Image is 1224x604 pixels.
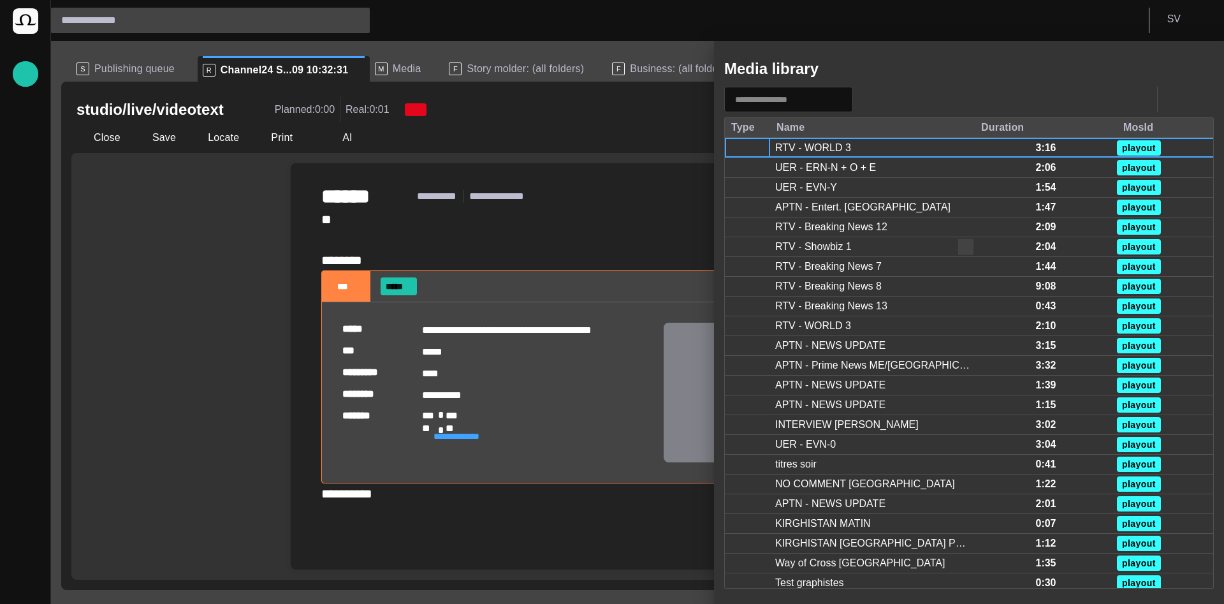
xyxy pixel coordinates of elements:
[1035,220,1056,234] div: 2:09
[1035,497,1056,511] div: 2:01
[1122,401,1156,409] span: playout
[1035,438,1056,452] div: 3:04
[775,141,851,155] div: RTV - WORLD 3
[709,323,729,358] div: Resize sidebar
[1122,321,1156,330] span: playout
[775,536,970,550] div: KIRGHISTAN RUSSIA POUTINE
[775,339,885,353] div: APTN - NEWS UPDATE
[1122,480,1156,489] span: playout
[775,180,837,195] div: UER - EVN-Y
[731,121,755,134] div: Type
[1035,517,1056,531] div: 0:07
[1122,163,1156,172] span: playout
[775,556,945,570] div: Way of Cross Jerusalem
[1035,260,1056,274] div: 1:44
[1122,559,1156,568] span: playout
[1035,299,1056,313] div: 0:43
[1035,200,1056,214] div: 1:47
[1035,180,1056,195] div: 1:54
[1035,378,1056,392] div: 1:39
[775,240,852,254] div: RTV - Showbiz 1
[1122,519,1156,528] span: playout
[1035,576,1056,590] div: 0:30
[1122,361,1156,370] span: playout
[775,260,882,274] div: RTV - Breaking News 7
[775,378,885,392] div: APTN - NEWS UPDATE
[1122,341,1156,350] span: playout
[1035,556,1056,570] div: 1:35
[775,319,851,333] div: RTV - WORLD 3
[1122,242,1156,251] span: playout
[775,497,885,511] div: APTN - NEWS UPDATE
[1123,121,1153,134] div: MosId
[1122,539,1156,548] span: playout
[1035,536,1056,550] div: 1:12
[1122,262,1156,271] span: playout
[1035,358,1056,372] div: 3:32
[1122,203,1156,212] span: playout
[1035,418,1056,432] div: 3:02
[1122,460,1156,469] span: playout
[724,60,819,78] h2: Media library
[1035,477,1056,491] div: 1:22
[1035,141,1056,155] div: 3:16
[775,200,951,214] div: APTN - Entert. EUROPE
[775,517,871,531] div: KIRGHISTAN MATIN
[1122,381,1156,390] span: playout
[1122,440,1156,449] span: playout
[1122,183,1156,192] span: playout
[1122,144,1156,152] span: playout
[775,220,887,234] div: RTV - Breaking News 12
[1035,398,1056,412] div: 1:15
[1122,302,1156,311] span: playout
[1122,499,1156,508] span: playout
[775,418,919,432] div: INTERVIEW NAIM KASSEM
[1035,457,1056,471] div: 0:41
[1035,339,1056,353] div: 3:15
[1035,240,1056,254] div: 2:04
[1035,279,1056,293] div: 9:08
[775,477,955,491] div: NO COMMENT LIBAN
[1122,223,1156,232] span: playout
[1035,319,1056,333] div: 2:10
[775,576,844,590] div: Test graphistes
[981,121,1024,134] div: Duration
[775,161,876,175] div: UER - ERN-N + O + E
[775,457,817,471] div: titres soir
[775,358,970,372] div: APTN - Prime News ME/EUROPE
[775,299,887,313] div: RTV - Breaking News 13
[1122,420,1156,429] span: playout
[775,279,882,293] div: RTV - Breaking News 8
[1122,282,1156,291] span: playout
[775,438,836,452] div: UER - EVN-0
[1035,161,1056,175] div: 2:06
[1122,578,1156,587] span: playout
[775,398,885,412] div: APTN - NEWS UPDATE
[776,121,805,134] div: Name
